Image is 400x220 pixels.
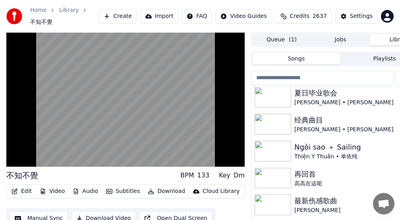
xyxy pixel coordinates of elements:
nav: breadcrumb [30,6,99,26]
div: Cloud Library [203,187,240,195]
span: ( 1 ) [289,36,297,44]
a: Library [59,6,79,14]
button: Songs [252,53,340,64]
button: Download [145,186,188,197]
a: Home [30,6,46,14]
div: Dm [234,171,245,180]
button: Settings [335,9,378,23]
button: Video Guides [215,9,272,23]
div: 不知不覺 [6,170,38,181]
span: 不知不覺 [30,18,52,26]
button: Import [140,9,178,23]
span: 2637 [313,12,327,20]
button: Video [37,186,68,197]
button: Audio [70,186,101,197]
div: Settings [350,12,373,20]
div: Key [219,171,230,180]
div: 133 [197,171,210,180]
div: BPM [180,171,194,180]
button: Create [99,9,137,23]
img: youka [6,8,22,24]
a: 打開聊天 [373,193,394,214]
button: Subtitles [103,186,143,197]
span: Credits [290,12,309,20]
button: FAQ [182,9,212,23]
button: Queue [252,34,311,45]
button: Credits2637 [275,9,332,23]
button: Edit [8,186,35,197]
button: Jobs [311,34,370,45]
